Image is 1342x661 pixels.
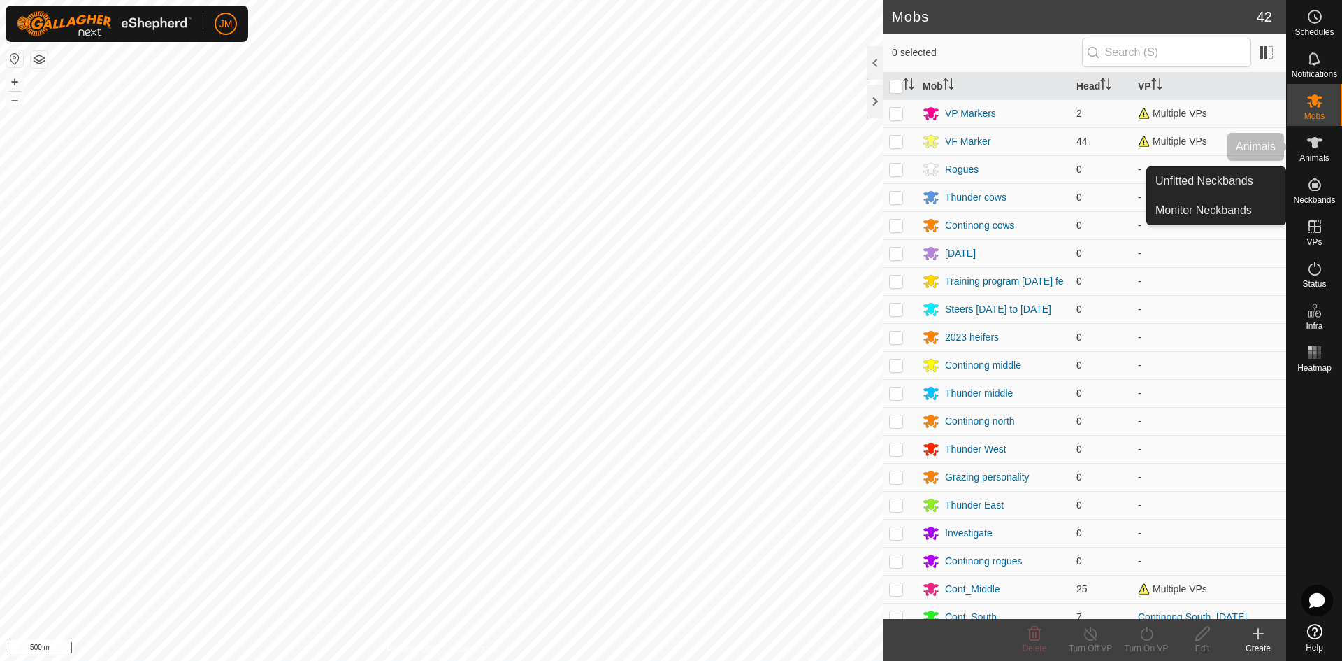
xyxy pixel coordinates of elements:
td: - [1132,295,1286,323]
th: Mob [917,73,1071,100]
span: 2 [1076,108,1082,119]
a: Help [1287,618,1342,658]
span: Multiple VPs [1138,583,1207,595]
td: - [1132,547,1286,575]
td: - [1132,183,1286,211]
span: Neckbands [1293,196,1335,204]
p-sorticon: Activate to sort [1151,80,1162,92]
div: [DATE] [945,246,976,261]
div: Cont_Middle [945,582,1000,597]
span: 0 [1076,304,1082,315]
div: Rogues [945,162,979,177]
span: 42 [1257,6,1272,27]
span: 0 [1076,248,1082,259]
span: 0 [1076,443,1082,455]
img: Gallagher Logo [17,11,192,36]
div: Continong cows [945,218,1015,233]
td: - [1132,155,1286,183]
span: 44 [1076,136,1088,147]
div: Steers [DATE] to [DATE] [945,302,1051,317]
div: Thunder middle [945,386,1013,401]
button: + [6,73,23,90]
span: 0 [1076,527,1082,539]
span: 0 [1076,499,1082,511]
span: Notifications [1292,70,1337,78]
div: VP Markers [945,106,996,121]
span: 0 [1076,415,1082,427]
span: 0 [1076,220,1082,231]
span: VPs [1306,238,1322,246]
div: Continong rogues [945,554,1023,569]
div: Thunder West [945,442,1006,457]
span: 0 [1076,192,1082,203]
button: Reset Map [6,50,23,67]
span: 0 [1076,276,1082,287]
button: Map Layers [31,51,48,68]
div: 2023 heifers [945,330,999,345]
span: Multiple VPs [1138,108,1207,119]
span: Unfitted Neckbands [1155,173,1253,190]
td: - [1132,323,1286,351]
span: Mobs [1304,112,1325,120]
th: VP [1132,73,1286,100]
span: 0 [1076,471,1082,483]
td: - [1132,407,1286,435]
span: Monitor Neckbands [1155,202,1252,219]
div: Grazing personality [945,470,1030,485]
span: 0 [1076,332,1082,343]
div: Continong north [945,414,1015,429]
a: Continong South_[DATE] [1138,611,1247,623]
span: Status [1302,280,1326,288]
span: Multiple VPs [1138,136,1207,147]
button: – [6,92,23,108]
td: - [1132,211,1286,239]
td: - [1132,435,1286,463]
a: Unfitted Neckbands [1147,167,1285,195]
span: JM [219,17,233,31]
p-sorticon: Activate to sort [903,80,914,92]
div: Turn On VP [1118,642,1174,655]
p-sorticon: Activate to sort [943,80,954,92]
td: - [1132,379,1286,407]
span: Infra [1306,322,1322,330]
div: Create [1230,642,1286,655]
span: Help [1306,644,1323,652]
td: - [1132,519,1286,547]
span: 0 selected [892,45,1082,60]
span: Animals [1299,154,1329,162]
span: 0 [1076,164,1082,175]
span: 25 [1076,583,1088,595]
a: Contact Us [456,643,497,655]
span: 7 [1076,611,1082,623]
span: 0 [1076,360,1082,371]
div: Thunder East [945,498,1004,513]
td: - [1132,351,1286,379]
span: 0 [1076,388,1082,399]
span: Schedules [1294,28,1334,36]
div: Training program [DATE] fe [945,274,1064,289]
span: 0 [1076,555,1082,567]
div: Edit [1174,642,1230,655]
input: Search (S) [1082,38,1251,67]
th: Head [1071,73,1132,100]
p-sorticon: Activate to sort [1100,80,1111,92]
a: Privacy Policy [387,643,439,655]
span: Heatmap [1297,364,1332,372]
a: Monitor Neckbands [1147,197,1285,225]
div: Investigate [945,526,993,541]
td: - [1132,239,1286,267]
span: Delete [1023,644,1047,653]
td: - [1132,491,1286,519]
div: Turn Off VP [1062,642,1118,655]
td: - [1132,267,1286,295]
td: - [1132,463,1286,491]
div: Continong middle [945,358,1021,373]
div: Cont_South [945,610,997,625]
div: VF Marker [945,134,990,149]
div: Thunder cows [945,190,1006,205]
h2: Mobs [892,8,1257,25]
